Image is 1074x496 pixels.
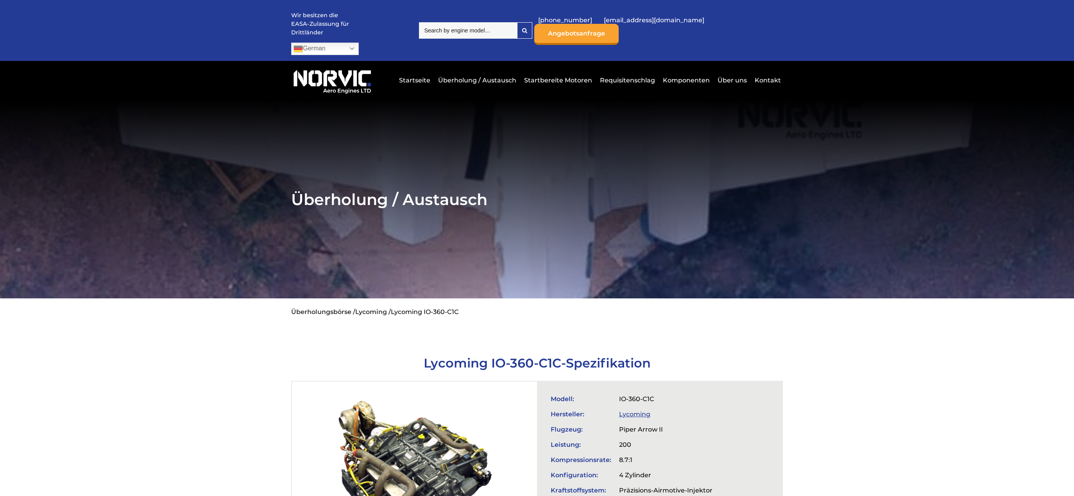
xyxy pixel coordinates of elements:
a: [EMAIL_ADDRESS][DOMAIN_NAME] [600,11,708,30]
a: Requisitenschlag [598,71,657,90]
img: de [294,44,303,54]
a: Angebotsanfrage [534,24,619,45]
td: 8.7:1 [615,452,716,467]
td: Kompressionsrate: [547,452,615,467]
h1: Lycoming IO-360-C1C-Spezifikation [291,355,783,371]
p: Wir besitzen die EASA-Zulassung für Drittländer [291,11,350,37]
td: IO-360-C1C [615,391,716,407]
a: Startbereite Motoren [522,71,594,90]
a: [PHONE_NUMBER] [534,11,596,30]
td: Flugzeug: [547,422,615,437]
li: Lycoming IO-360-C1C [391,308,459,316]
h2: Überholung / Austausch [291,190,783,209]
a: Überholung / Austausch [436,71,518,90]
td: Konfiguration: [547,467,615,483]
a: Kontakt [753,71,781,90]
input: Search by engine model… [419,22,517,39]
a: Startseite [397,71,432,90]
td: 4 Zylinder [615,467,716,483]
td: Hersteller: [547,407,615,422]
td: Leistung: [547,437,615,452]
td: Piper Arrow II [615,422,716,437]
td: Modell: [547,391,615,407]
a: Über uns [716,71,749,90]
td: 200 [615,437,716,452]
a: Lycoming / [355,308,391,316]
a: Überholungsbörse / [291,308,355,316]
a: Lycoming [619,410,650,418]
a: Komponenten [661,71,712,90]
a: German [291,43,359,55]
img: Norvic Aero Engines-Logo [291,67,373,95]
